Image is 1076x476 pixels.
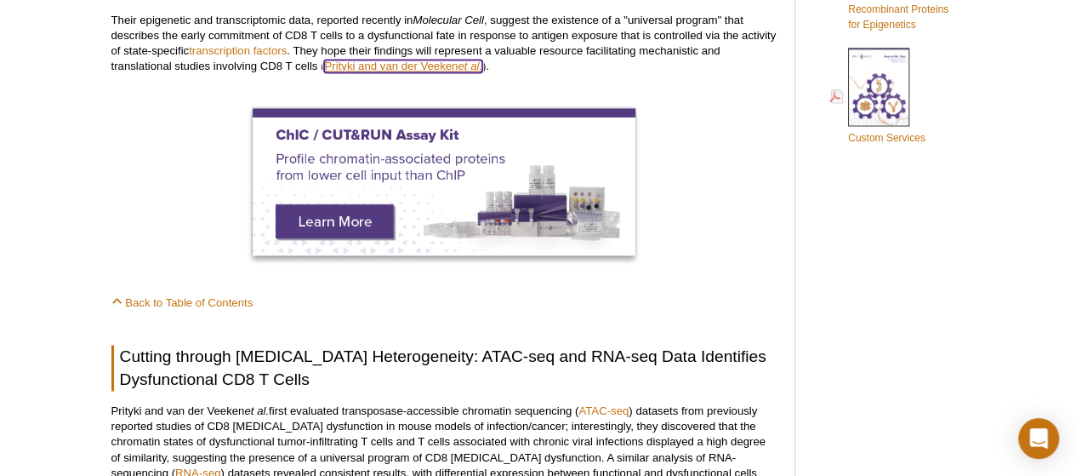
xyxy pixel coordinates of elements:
[848,132,925,144] span: Custom Services
[189,44,287,57] a: transcription factors
[244,404,269,417] em: et al.
[848,3,948,31] span: Recombinant Proteins for Epigenetics
[578,404,629,417] a: ATAC-seq
[829,46,925,147] a: Custom Services
[253,108,635,255] img: Active Motif ChIC/CUT&RUN Kit
[848,48,909,126] img: Custom_Services_cover
[413,14,484,26] em: Molecular Cell
[1018,418,1059,459] div: Open Intercom Messenger
[324,60,481,72] a: Prityki and van der Veekenet al.
[111,345,777,391] h2: Cutting through [MEDICAL_DATA] Heterogeneity: ATAC-seq and RNA-seq Data Identifies Dysfunctional ...
[111,13,777,74] p: Their epigenetic and transcriptomic data, reported recently in , suggest the existence of a "univ...
[458,60,482,72] em: et al.
[111,296,253,309] a: Back to Table of Contents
